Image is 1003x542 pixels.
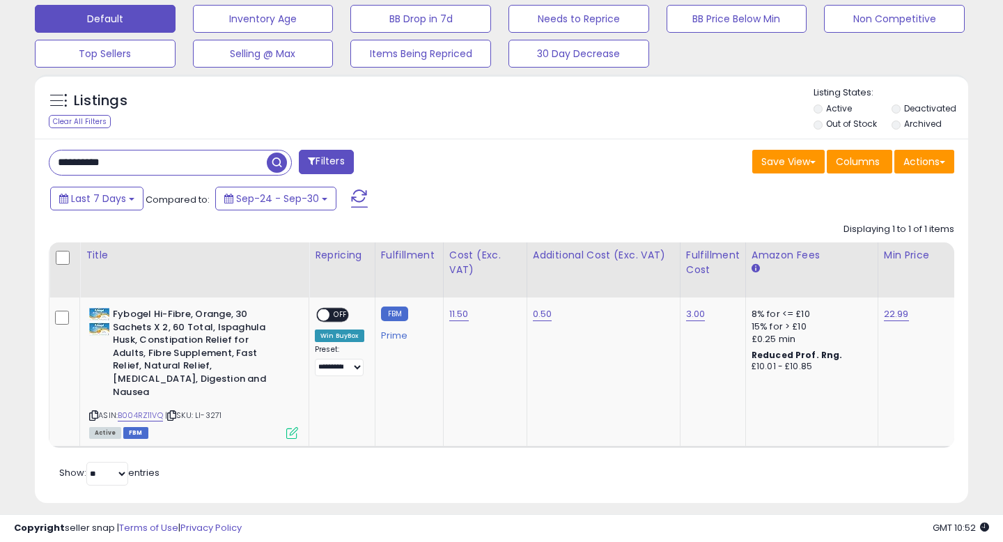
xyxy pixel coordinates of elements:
div: 15% for > £10 [752,320,867,333]
span: OFF [329,309,352,321]
b: Reduced Prof. Rng. [752,349,843,361]
div: Fulfillment [381,248,437,263]
label: Active [826,102,852,114]
button: Items Being Repriced [350,40,491,68]
div: Prime [381,325,433,341]
a: 0.50 [533,307,552,321]
a: Privacy Policy [180,521,242,534]
small: Amazon Fees. [752,263,760,275]
div: Min Price [884,248,956,263]
div: £0.25 min [752,333,867,346]
span: Show: entries [59,466,160,479]
p: Listing States: [814,86,969,100]
div: seller snap | | [14,522,242,535]
button: BB Price Below Min [667,5,807,33]
span: FBM [123,427,148,439]
button: Save View [752,150,825,173]
button: Top Sellers [35,40,176,68]
div: Win BuyBox [315,330,364,342]
label: Deactivated [904,102,956,114]
div: £10.01 - £10.85 [752,361,867,373]
strong: Copyright [14,521,65,534]
div: Cost (Exc. VAT) [449,248,521,277]
span: | SKU: LI-3271 [165,410,221,421]
span: Columns [836,155,880,169]
button: Columns [827,150,892,173]
button: Actions [894,150,954,173]
a: 22.99 [884,307,909,321]
b: Fybogel Hi-Fibre, Orange, 30 Sachets X 2, 60 Total, Ispaghula Husk, Constipation Relief for Adult... [113,308,282,402]
button: Sep-24 - Sep-30 [215,187,336,210]
div: Preset: [315,345,364,376]
a: Terms of Use [119,521,178,534]
button: BB Drop in 7d [350,5,491,33]
div: Title [86,248,303,263]
div: Fulfillment Cost [686,248,740,277]
img: 41yvAGQKbIL._SL40_.jpg [89,308,109,336]
label: Out of Stock [826,118,877,130]
div: Additional Cost (Exc. VAT) [533,248,674,263]
span: Sep-24 - Sep-30 [236,192,319,206]
div: Displaying 1 to 1 of 1 items [843,223,954,236]
button: Last 7 Days [50,187,143,210]
span: 2025-10-9 10:52 GMT [933,521,989,534]
label: Archived [904,118,942,130]
div: Clear All Filters [49,115,111,128]
button: Selling @ Max [193,40,334,68]
div: Amazon Fees [752,248,872,263]
span: Last 7 Days [71,192,126,206]
button: Non Competitive [824,5,965,33]
button: Inventory Age [193,5,334,33]
button: Default [35,5,176,33]
a: 11.50 [449,307,469,321]
a: B004RZ11VQ [118,410,163,421]
div: ASIN: [89,308,298,438]
small: FBM [381,307,408,321]
div: 8% for <= £10 [752,308,867,320]
button: Needs to Reprice [508,5,649,33]
button: Filters [299,150,353,174]
div: Repricing [315,248,369,263]
button: 30 Day Decrease [508,40,649,68]
h5: Listings [74,91,127,111]
span: Compared to: [146,193,210,206]
a: 3.00 [686,307,706,321]
span: All listings currently available for purchase on Amazon [89,427,121,439]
